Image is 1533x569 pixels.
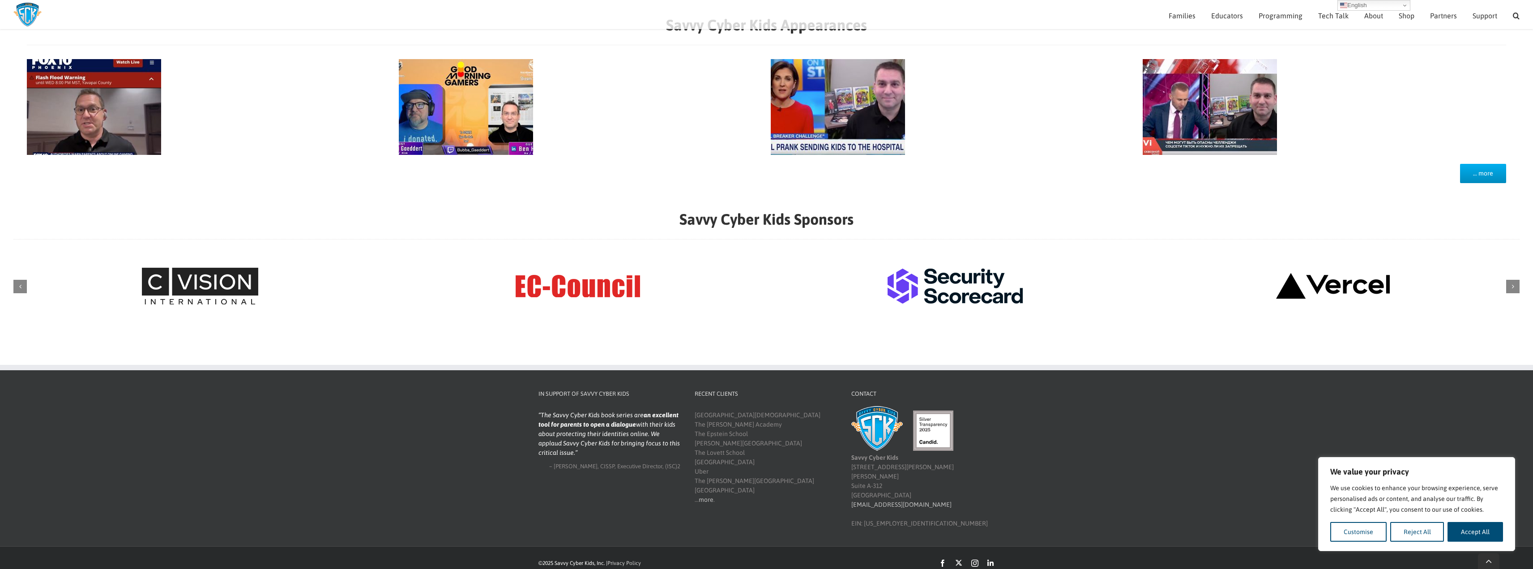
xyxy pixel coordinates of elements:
span: Support [1473,12,1497,19]
img: C Vision [122,257,278,315]
span: Partners [1430,12,1457,19]
a: … more [1460,164,1506,183]
div: Previous slide [13,280,27,293]
span: … more [1473,170,1493,177]
h4: In Support of Savvy Cyber Kids [538,389,681,398]
p: We value your privacy [1330,466,1503,477]
img: candid-seal-silver-2025.svg [913,411,953,451]
span: Shop [1399,12,1414,19]
button: Reject All [1390,522,1444,542]
span: Tech Talk [1318,12,1349,19]
span: (ISC)2 [665,463,680,470]
span: Programming [1259,12,1302,19]
b: Savvy Cyber Kids [851,454,898,461]
button: Customise [1330,522,1387,542]
img: Savvy Cyber Kids [851,406,903,451]
p: We use cookies to enhance your browsing experience, serve personalised ads or content, and analys... [1330,483,1503,515]
h4: Contact [851,389,994,398]
div: Next slide [1506,280,1520,293]
a: more [699,496,713,503]
img: Vercel [1255,257,1411,315]
img: Security Scorecard [877,257,1033,315]
div: 6 / 9 [391,257,764,317]
span: [PERSON_NAME], CISSP [554,463,615,470]
div: 5 / 9 [13,257,387,317]
span: About [1364,12,1383,19]
span: Families [1169,12,1196,19]
div: ©2025 Savvy Cyber Kids, Inc. | [538,559,811,567]
div: [GEOGRAPHIC_DATA][DEMOGRAPHIC_DATA] The [PERSON_NAME] Academy The Epstein School [PERSON_NAME][GE... [695,411,837,505]
a: Privacy Policy [607,560,641,566]
img: Savvy Cyber Kids Logo [13,2,42,27]
div: 7 / 9 [769,257,1142,317]
span: Executive Director [617,463,662,470]
img: en [1340,2,1347,9]
blockquote: The Savvy Cyber Kids book series are with their kids about protecting their identities online. We... [538,411,681,458]
strong: Savvy Cyber Kids Sponsors [679,210,854,228]
span: Educators [1211,12,1243,19]
button: Accept All [1448,522,1503,542]
div: [STREET_ADDRESS][PERSON_NAME][PERSON_NAME] Suite A-312 [GEOGRAPHIC_DATA] EIN: [US_EMPLOYER_IDENTI... [851,411,994,528]
h4: Recent Clients [695,389,837,398]
a: [EMAIL_ADDRESS][DOMAIN_NAME] [851,501,952,508]
div: 8 / 9 [1146,257,1520,317]
img: EC-Council [500,257,656,315]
